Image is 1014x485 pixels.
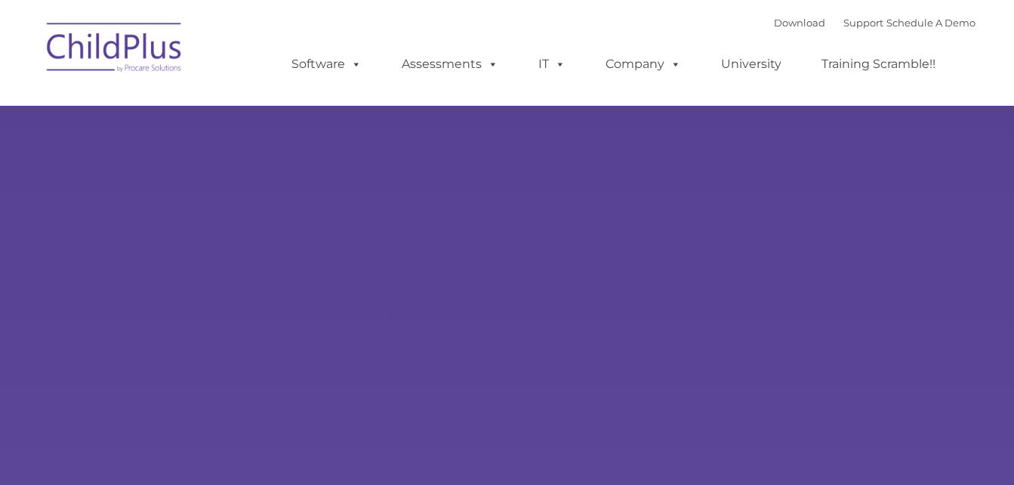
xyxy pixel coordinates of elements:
a: Assessments [387,49,513,79]
a: IT [523,49,581,79]
a: Software [276,49,377,79]
a: Support [843,17,883,29]
a: University [706,49,797,79]
font: | [774,17,975,29]
img: ChildPlus by Procare Solutions [39,12,190,88]
a: Training Scramble!! [806,49,951,79]
a: Schedule A Demo [886,17,975,29]
a: Download [774,17,825,29]
a: Company [590,49,696,79]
